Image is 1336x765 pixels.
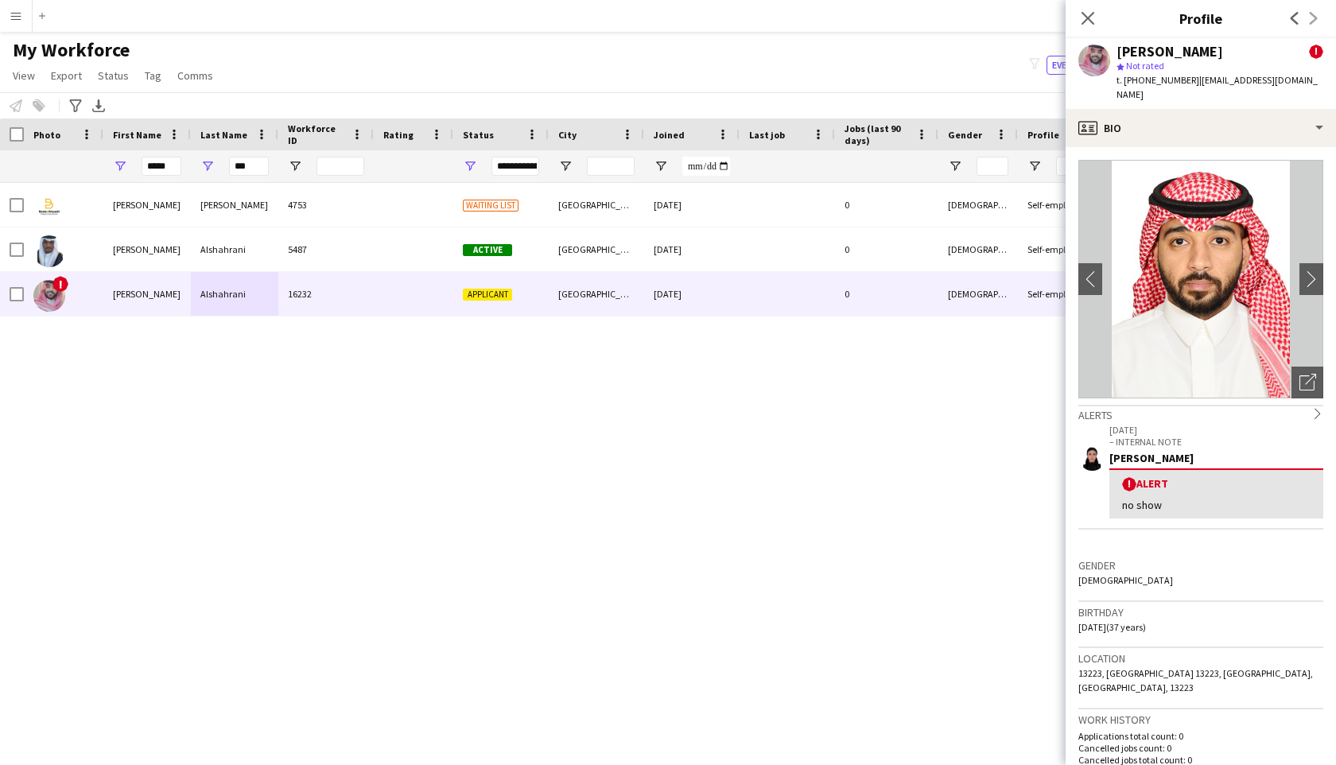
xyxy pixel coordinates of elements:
button: Open Filter Menu [654,159,668,173]
div: 0 [835,183,938,227]
div: [PERSON_NAME] [103,183,191,227]
button: Open Filter Menu [948,159,962,173]
div: Self-employed Crew [1018,227,1120,271]
input: Profile Filter Input [1056,157,1110,176]
span: Not rated [1126,60,1164,72]
span: Photo [33,129,60,141]
div: [GEOGRAPHIC_DATA] [549,183,644,227]
span: Jobs (last 90 days) [845,122,910,146]
button: Everyone8,534 [1047,56,1126,75]
span: My Workforce [13,38,130,62]
div: Open photos pop-in [1291,367,1323,398]
div: [PERSON_NAME] [103,272,191,316]
div: Alert [1122,476,1311,491]
div: 16232 [278,272,374,316]
span: ! [1122,477,1136,491]
span: Workforce ID [288,122,345,146]
span: 13223, [GEOGRAPHIC_DATA] 13223, [GEOGRAPHIC_DATA], [GEOGRAPHIC_DATA], 13223 [1078,667,1313,693]
div: [PERSON_NAME] [1117,45,1223,59]
div: Self-employed Crew [1018,183,1120,227]
img: Bader Alshahrani [33,235,65,267]
button: Open Filter Menu [288,159,302,173]
span: Gender [948,129,982,141]
div: 5487 [278,227,374,271]
img: Bader Alshahrani [33,280,65,312]
a: Tag [138,65,168,86]
input: Workforce ID Filter Input [317,157,364,176]
app-action-btn: Advanced filters [66,96,85,115]
h3: Gender [1078,558,1323,573]
button: Open Filter Menu [558,159,573,173]
input: Last Name Filter Input [229,157,269,176]
span: Last job [749,129,785,141]
div: 4753 [278,183,374,227]
p: Applications total count: 0 [1078,730,1323,742]
h3: Birthday [1078,605,1323,619]
div: [DEMOGRAPHIC_DATA] [938,272,1018,316]
span: t. [PHONE_NUMBER] [1117,74,1199,86]
a: View [6,65,41,86]
span: Comms [177,68,213,83]
div: Self-employed Crew [1018,272,1120,316]
h3: Work history [1078,713,1323,727]
span: Joined [654,129,685,141]
div: [DEMOGRAPHIC_DATA] [938,227,1018,271]
input: Joined Filter Input [682,157,730,176]
button: Open Filter Menu [463,159,477,173]
div: no show [1122,498,1311,512]
div: [DATE] [644,227,740,271]
button: Open Filter Menu [113,159,127,173]
p: [DATE] [1109,424,1323,436]
button: Open Filter Menu [200,159,215,173]
span: Profile [1027,129,1059,141]
div: Alshahrani [191,272,278,316]
input: First Name Filter Input [142,157,181,176]
p: Cancelled jobs count: 0 [1078,742,1323,754]
button: Open Filter Menu [1027,159,1042,173]
span: Active [463,244,512,256]
span: ! [1309,45,1323,59]
div: 0 [835,272,938,316]
div: 0 [835,227,938,271]
span: Tag [145,68,161,83]
span: Rating [383,129,414,141]
img: Crew avatar or photo [1078,160,1323,398]
a: Comms [171,65,219,86]
h3: Profile [1066,8,1336,29]
div: [DATE] [644,183,740,227]
div: [GEOGRAPHIC_DATA] [549,227,644,271]
p: – INTERNAL NOTE [1109,436,1323,448]
span: Status [98,68,129,83]
div: Bio [1066,109,1336,147]
div: Alerts [1078,405,1323,422]
img: Bader Alsadi [33,191,65,223]
span: ! [52,276,68,292]
span: Export [51,68,82,83]
div: [DEMOGRAPHIC_DATA] [938,183,1018,227]
a: Status [91,65,135,86]
div: [DATE] [644,272,740,316]
app-action-btn: Export XLSX [89,96,108,115]
a: Export [45,65,88,86]
span: [DEMOGRAPHIC_DATA] [1078,574,1173,586]
span: View [13,68,35,83]
span: City [558,129,577,141]
span: Status [463,129,494,141]
span: First Name [113,129,161,141]
span: Last Name [200,129,247,141]
span: [DATE] (37 years) [1078,621,1146,633]
h3: Location [1078,651,1323,666]
span: Applicant [463,289,512,301]
div: [PERSON_NAME] [191,183,278,227]
div: [GEOGRAPHIC_DATA] [549,272,644,316]
div: [PERSON_NAME] [1109,451,1323,465]
div: [PERSON_NAME] [103,227,191,271]
span: | [EMAIL_ADDRESS][DOMAIN_NAME] [1117,74,1318,100]
input: City Filter Input [587,157,635,176]
input: Gender Filter Input [977,157,1008,176]
span: Waiting list [463,200,518,212]
div: Alshahrani [191,227,278,271]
